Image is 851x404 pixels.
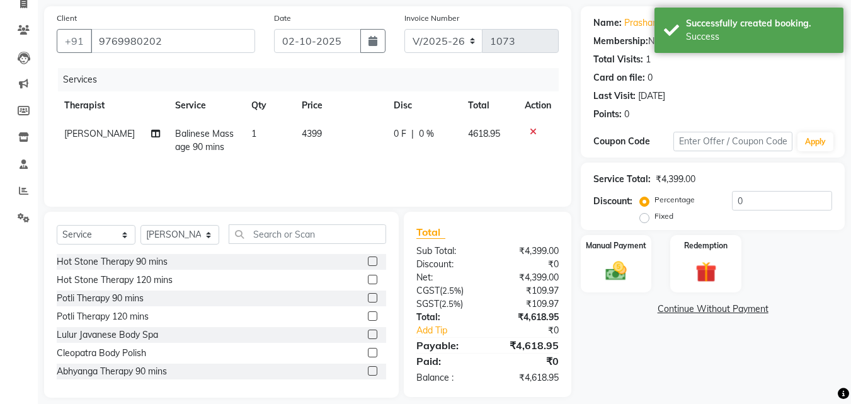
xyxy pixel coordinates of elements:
div: 0 [648,71,653,84]
div: ₹4,618.95 [488,311,568,324]
div: Net: [407,271,488,284]
span: 4618.95 [468,128,500,139]
div: ₹0 [488,258,568,271]
label: Date [274,13,291,24]
span: 2.5% [442,299,460,309]
div: Service Total: [593,173,651,186]
div: Points: [593,108,622,121]
button: Apply [797,132,833,151]
div: ₹4,399.00 [656,173,695,186]
span: 0 % [419,127,434,141]
span: 4399 [302,128,322,139]
div: No Active Membership [593,35,832,48]
th: Qty [244,91,294,120]
div: ₹4,399.00 [488,271,568,284]
div: Potli Therapy 90 mins [57,292,144,305]
div: Card on file: [593,71,645,84]
div: Lulur Javanese Body Spa [57,328,158,342]
div: Name: [593,16,622,30]
label: Client [57,13,77,24]
span: Balinese Massage 90 mins [175,128,234,153]
button: +91 [57,29,92,53]
div: ₹4,399.00 [488,245,568,258]
div: Sub Total: [407,245,488,258]
div: ₹4,618.95 [488,371,568,384]
div: ₹4,618.95 [488,338,568,353]
div: Cleopatra Body Polish [57,347,146,360]
div: Hot Stone Therapy 90 mins [57,255,168,268]
th: Total [460,91,518,120]
div: 1 [646,53,651,66]
span: | [411,127,414,141]
div: Hot Stone Therapy 120 mins [57,274,173,287]
div: Payable: [407,338,488,353]
div: Potli Therapy 120 mins [57,310,149,323]
div: Balance : [407,371,488,384]
div: Services [58,68,568,91]
div: Paid: [407,354,488,369]
span: [PERSON_NAME] [64,128,135,139]
div: Successfully created booking. [686,17,834,30]
span: CGST [416,285,440,296]
th: Therapist [57,91,168,120]
div: Membership: [593,35,648,48]
div: Success [686,30,834,43]
div: ₹109.97 [488,297,568,311]
a: Continue Without Payment [583,303,842,316]
div: Discount: [593,195,632,208]
div: [DATE] [638,89,665,103]
input: Search by Name/Mobile/Email/Code [91,29,255,53]
span: 1 [251,128,256,139]
th: Action [517,91,559,120]
div: Discount: [407,258,488,271]
div: Abhyanga Therapy 90 mins [57,365,167,378]
div: Last Visit: [593,89,636,103]
span: 0 F [394,127,406,141]
label: Fixed [654,211,673,222]
div: ( ) [407,284,488,297]
div: ( ) [407,297,488,311]
div: Total: [407,311,488,324]
label: Redemption [684,240,728,251]
a: Prashant [624,16,661,30]
div: ₹0 [501,324,569,337]
input: Search or Scan [229,224,386,244]
img: _gift.svg [689,259,723,285]
span: Total [416,226,445,239]
div: ₹109.97 [488,284,568,297]
th: Price [294,91,386,120]
div: Total Visits: [593,53,643,66]
th: Service [168,91,244,120]
th: Disc [386,91,460,120]
label: Manual Payment [586,240,646,251]
label: Invoice Number [404,13,459,24]
span: SGST [416,298,439,309]
div: 0 [624,108,629,121]
div: ₹0 [488,354,568,369]
div: Coupon Code [593,135,673,148]
img: _cash.svg [599,259,633,283]
label: Percentage [654,194,695,205]
span: 2.5% [442,286,461,296]
input: Enter Offer / Coupon Code [673,132,792,151]
a: Add Tip [407,324,501,337]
